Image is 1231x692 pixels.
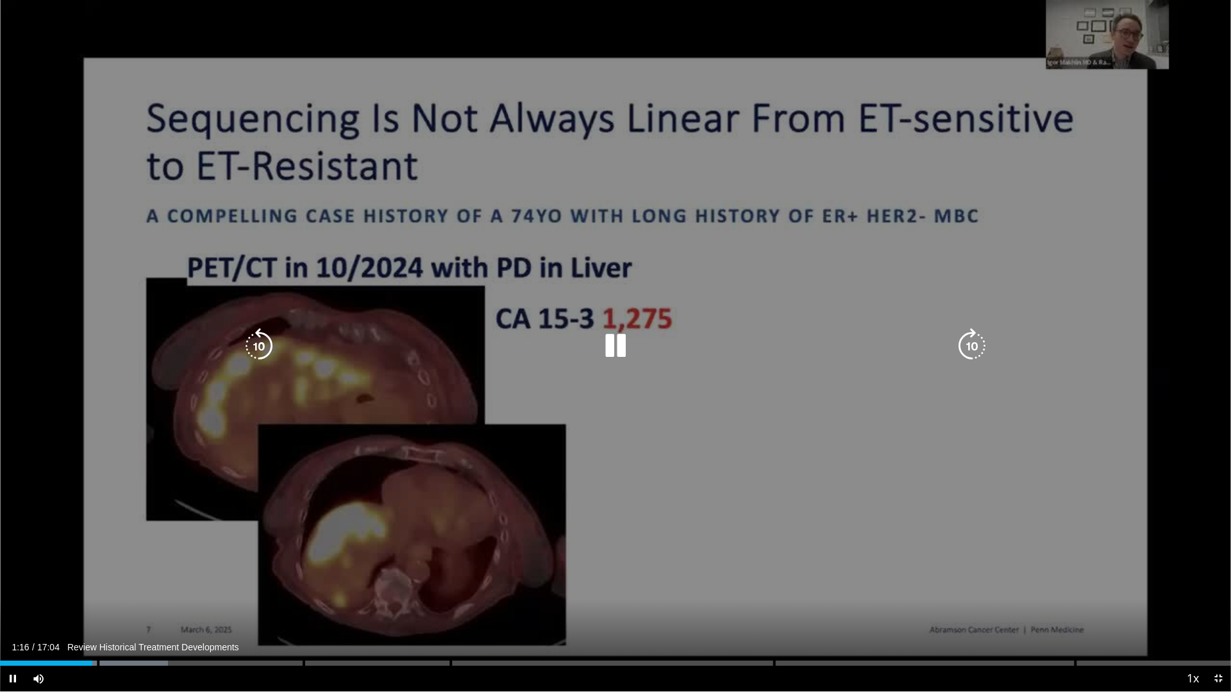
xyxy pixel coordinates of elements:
[1205,666,1231,691] button: Exit Fullscreen
[1180,666,1205,691] button: Playback Rate
[32,642,35,652] span: /
[37,642,60,652] span: 17:04
[12,642,29,652] span: 1:16
[67,641,239,653] span: Review Historical Treatment Developments
[26,666,51,691] button: Mute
